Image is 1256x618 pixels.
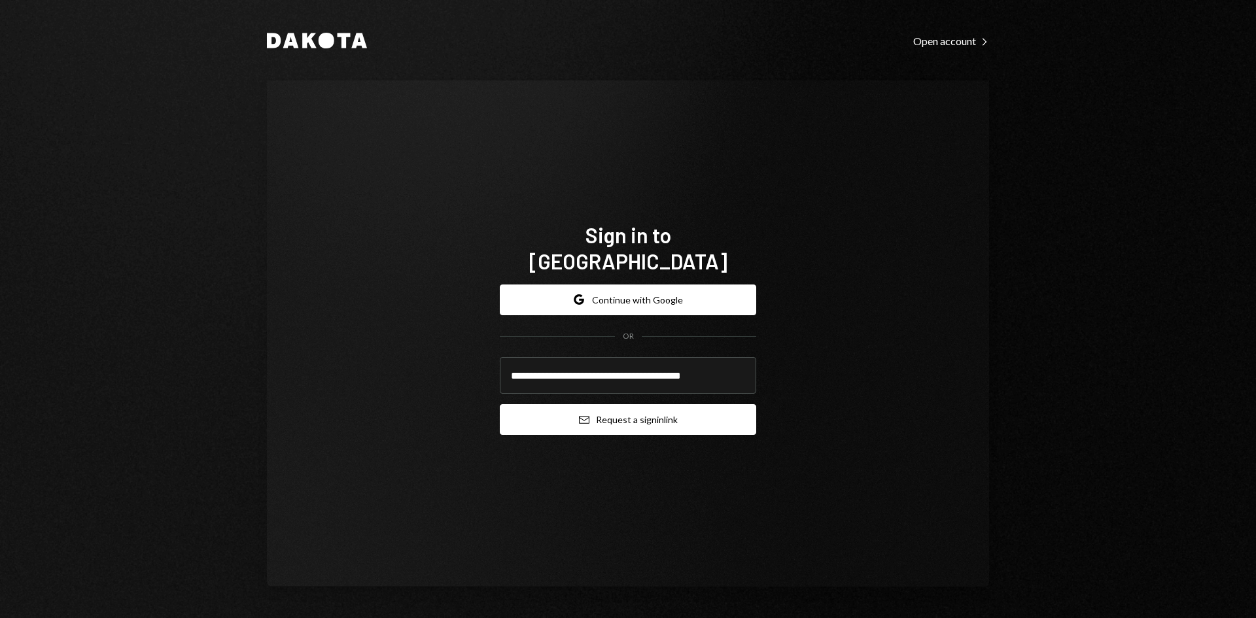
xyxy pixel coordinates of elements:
button: Request a signinlink [500,404,756,435]
div: OR [623,331,634,342]
div: Open account [913,35,989,48]
a: Open account [913,33,989,48]
button: Continue with Google [500,284,756,315]
h1: Sign in to [GEOGRAPHIC_DATA] [500,222,756,274]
